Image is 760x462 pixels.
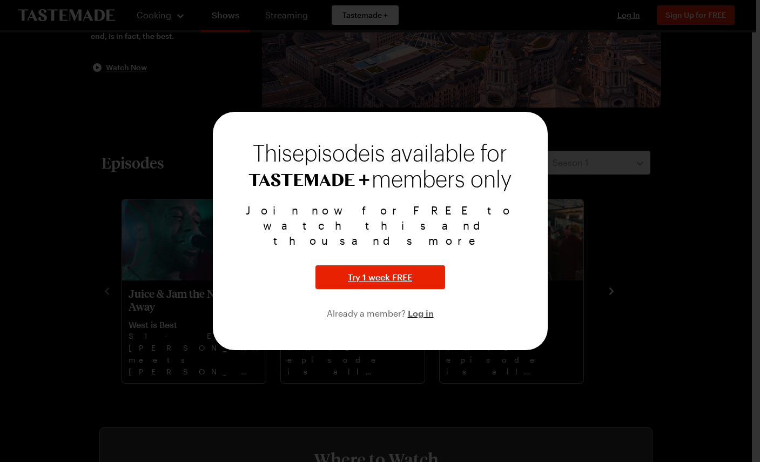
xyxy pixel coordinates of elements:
[348,271,412,284] span: Try 1 week FREE
[327,308,408,318] span: Already a member?
[248,173,369,186] img: Tastemade+
[408,306,434,319] button: Log in
[253,143,507,165] span: This episode is available for
[372,168,512,192] span: members only
[315,265,445,289] button: Try 1 week FREE
[226,203,535,248] p: Join now for FREE to watch this and thousands more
